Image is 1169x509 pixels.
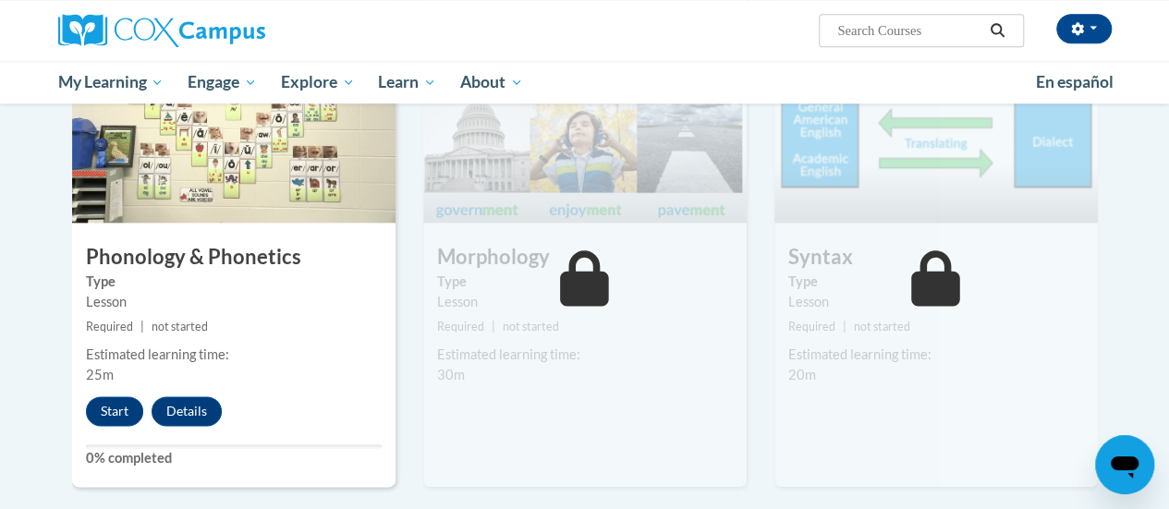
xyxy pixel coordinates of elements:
span: 20m [788,367,816,382]
span: | [492,320,495,333]
span: Required [437,320,484,333]
a: Explore [269,61,367,103]
span: Engage [188,71,257,93]
div: Lesson [86,292,382,312]
div: Lesson [437,292,733,312]
span: 25m [86,367,114,382]
button: Start [86,396,143,426]
div: Estimated learning time: [86,345,382,365]
span: Explore [281,71,355,93]
label: 0% completed [86,448,382,468]
input: Search Courses [835,19,983,42]
span: not started [854,320,910,333]
h3: Morphology [423,243,747,272]
span: not started [503,320,559,333]
span: | [843,320,846,333]
span: About [460,71,523,93]
img: Course Image [423,38,747,223]
a: Cox Campus [58,14,391,47]
img: Cox Campus [58,14,265,47]
a: Learn [366,61,448,103]
button: Details [152,396,222,426]
label: Type [437,272,733,292]
span: My Learning [57,71,164,93]
div: Estimated learning time: [437,345,733,365]
button: Search [983,19,1011,42]
span: not started [152,320,208,333]
div: Lesson [788,292,1084,312]
span: Learn [378,71,436,93]
span: En español [1036,72,1114,91]
h3: Phonology & Phonetics [72,243,396,272]
span: Required [788,320,835,333]
div: Main menu [44,61,1126,103]
span: 30m [437,367,465,382]
button: Account Settings [1056,14,1112,43]
iframe: Button to launch messaging window [1095,435,1154,494]
a: En español [1024,63,1126,102]
span: Required [86,320,133,333]
label: Type [86,272,382,292]
a: Engage [176,61,269,103]
label: Type [788,272,1084,292]
a: About [448,61,535,103]
img: Course Image [774,38,1098,223]
h3: Syntax [774,243,1098,272]
img: Course Image [72,38,396,223]
span: | [140,320,144,333]
a: My Learning [46,61,177,103]
div: Estimated learning time: [788,345,1084,365]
